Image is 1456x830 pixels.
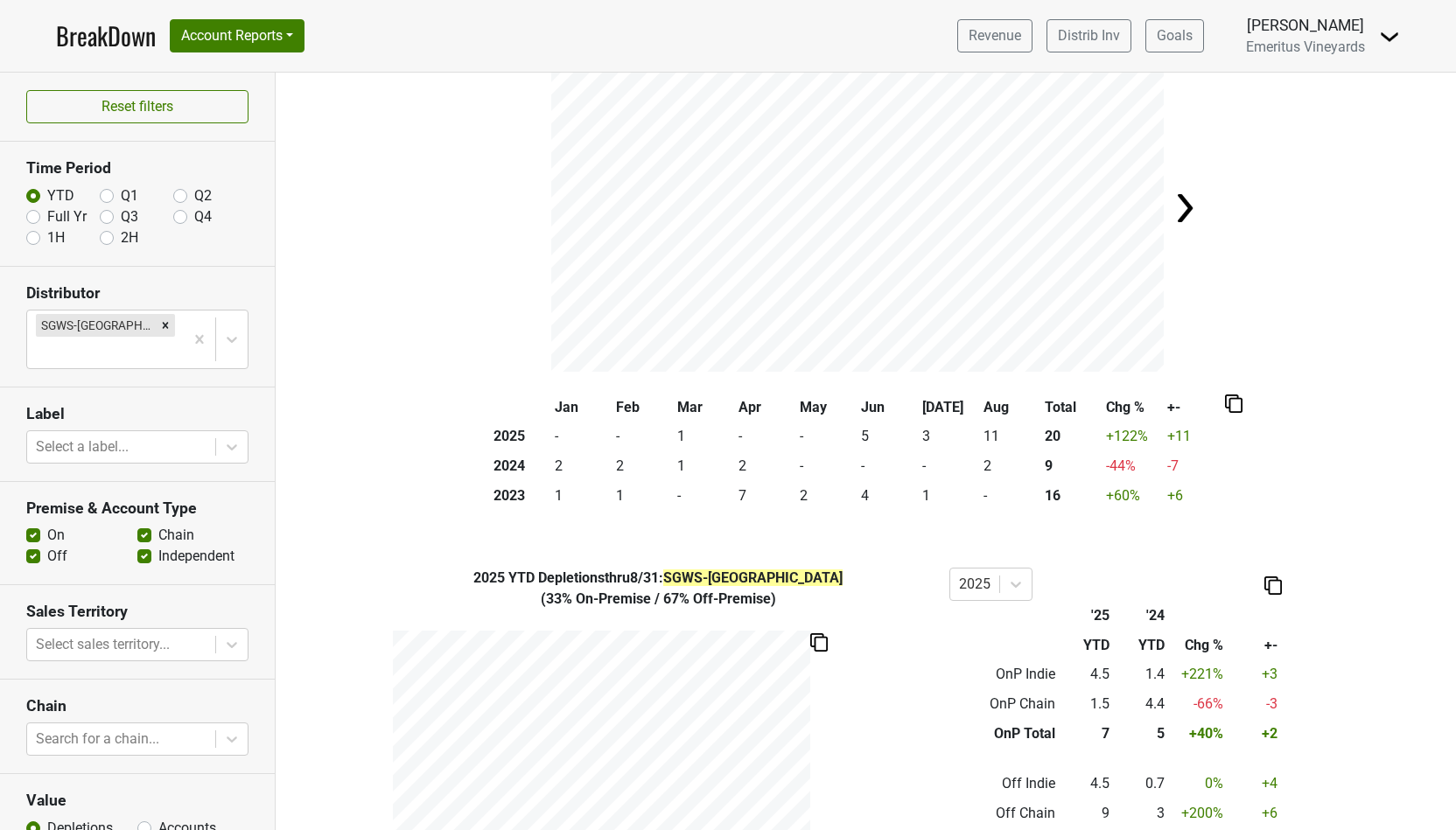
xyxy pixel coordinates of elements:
label: 1H [47,227,65,248]
td: 1 [674,422,735,452]
label: Q4 [194,206,212,227]
td: +2 [1228,719,1282,749]
td: Off Indie [949,769,1060,799]
td: 4 [857,481,919,511]
td: 11 [980,422,1041,452]
span: 2025 [473,569,508,586]
td: +200 % [1169,799,1228,828]
td: 2 [612,451,674,481]
a: Goals [1145,19,1204,52]
td: -66 % [1169,689,1228,719]
td: -3 [1228,689,1282,719]
div: SGWS-[GEOGRAPHIC_DATA] [36,314,156,337]
h3: Value [26,792,248,810]
th: Aug [980,393,1041,422]
td: +6 [1164,481,1225,511]
td: 1 [919,481,980,511]
label: Q2 [194,185,212,206]
img: Copy to clipboard [1225,394,1242,413]
label: Off [47,546,67,567]
a: Distrib Inv [1046,19,1131,52]
td: 4.4 [1114,689,1169,719]
th: Chg % [1169,631,1228,660]
th: Mar [674,393,735,422]
label: Chain [158,525,194,546]
label: On [47,525,65,546]
label: Q1 [121,185,138,206]
td: 1.4 [1114,660,1169,690]
td: - [857,451,919,481]
label: Full Yr [47,206,87,227]
td: 2 [551,451,612,481]
td: 3 [919,422,980,452]
td: +6 [1228,799,1282,828]
td: - [796,451,857,481]
td: 1 [551,481,612,511]
div: ( 33% On-Premise / 67% Off-Premise ) [381,589,936,610]
img: Copy to clipboard [810,633,828,652]
img: Arrow right [1167,191,1202,226]
td: - [735,422,796,452]
td: 7 [1059,719,1114,749]
td: 1 [612,481,674,511]
th: 16 [1041,481,1102,511]
td: 2 [796,481,857,511]
td: 3 [1114,799,1169,828]
td: -7 [1164,451,1225,481]
th: 2023 [490,481,551,511]
th: Chg % [1102,393,1164,422]
h3: Chain [26,697,248,715]
td: - [674,481,735,511]
label: Independent [158,546,234,567]
div: Remove SGWS-MO [156,314,175,337]
th: 2025 [490,422,551,452]
a: BreakDown [56,17,156,54]
div: YTD Depletions thru 8/31 : [381,568,936,589]
label: Q3 [121,206,138,227]
td: 5 [857,422,919,452]
label: 2H [121,227,138,248]
td: - [796,422,857,452]
td: 0.7 [1114,769,1169,799]
img: Copy to clipboard [1264,576,1282,595]
button: Account Reports [170,19,304,52]
th: 9 [1041,451,1102,481]
th: '24 [1114,601,1169,631]
h3: Sales Territory [26,603,248,621]
td: - [980,481,1041,511]
img: Dropdown Menu [1379,26,1400,47]
td: 2 [980,451,1041,481]
td: 5 [1114,719,1169,749]
div: [PERSON_NAME] [1246,14,1365,37]
td: - [612,422,674,452]
td: OnP Indie [949,660,1060,690]
td: OnP Chain [949,689,1060,719]
th: '25 [1059,601,1114,631]
td: - [919,451,980,481]
button: Reset filters [26,90,248,123]
td: 7 [735,481,796,511]
td: 9 [1059,799,1114,828]
td: 0 % [1169,769,1228,799]
td: OnP Total [949,719,1060,749]
th: Jan [551,393,612,422]
span: SGWS-[GEOGRAPHIC_DATA] [663,569,843,586]
td: Off Chain [949,799,1060,828]
td: +4 [1228,769,1282,799]
th: 20 [1041,422,1102,452]
h3: Distributor [26,284,248,303]
th: Feb [612,393,674,422]
td: 1.5 [1059,689,1114,719]
span: Emeritus Vineyards [1246,38,1365,55]
h3: Label [26,405,248,423]
th: YTD [1114,631,1169,660]
th: [DATE] [919,393,980,422]
label: YTD [47,185,74,206]
th: May [796,393,857,422]
h3: Time Period [26,159,248,178]
th: +- [1228,631,1282,660]
td: +122 % [1102,422,1164,452]
a: Revenue [957,19,1032,52]
th: YTD [1059,631,1114,660]
td: +221 % [1169,660,1228,690]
